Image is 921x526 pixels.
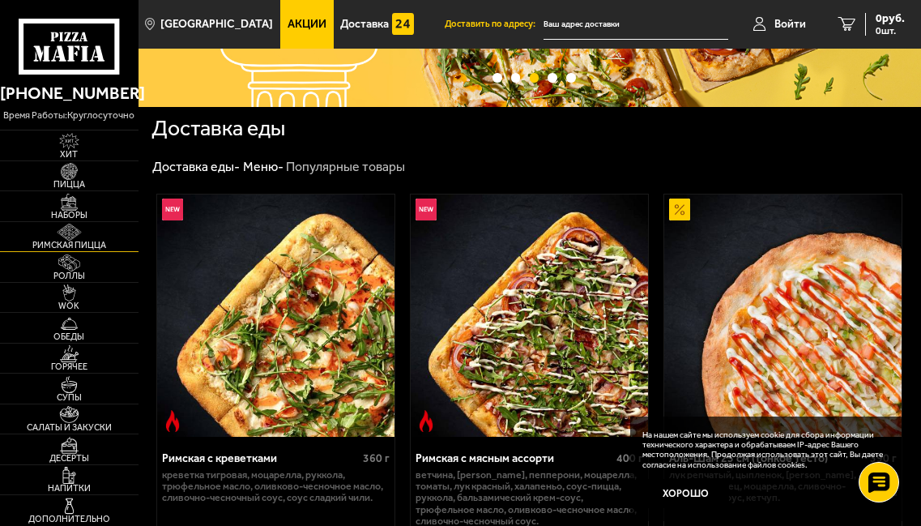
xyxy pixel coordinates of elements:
[340,19,389,30] span: Доставка
[416,199,437,220] img: Новинка
[411,195,648,437] img: Римская с мясным ассорти
[160,19,273,30] span: [GEOGRAPHIC_DATA]
[162,451,359,465] div: Римская с креветками
[876,13,905,24] span: 0 руб.
[152,159,240,174] a: Доставка еды-
[566,73,575,82] button: точки переключения
[416,451,612,465] div: Римская с мясным ассорти
[669,199,691,220] img: Акционный
[492,73,501,82] button: точки переключения
[664,195,902,437] a: АкционныйАль-Шам 25 см (тонкое тесто)
[616,451,643,465] span: 400 г
[664,195,902,437] img: Аль-Шам 25 см (тонкое тесто)
[363,451,390,465] span: 360 г
[162,469,390,504] p: креветка тигровая, моцарелла, руккола, трюфельное масло, оливково-чесночное масло, сливочно-чесно...
[286,159,405,176] div: Популярные товары
[511,73,520,82] button: точки переключения
[243,159,284,174] a: Меню-
[162,199,184,220] img: Новинка
[392,13,414,35] img: 15daf4d41897b9f0e9f617042186c801.svg
[157,195,394,437] a: НовинкаОстрое блюдоРимская с креветками
[544,10,727,40] input: Ваш адрес доставки
[445,19,544,28] span: Доставить по адресу:
[876,26,905,36] span: 0 шт.
[411,195,648,437] a: НовинкаОстрое блюдоРимская с мясным ассорти
[288,19,326,30] span: Акции
[162,410,184,432] img: Острое блюдо
[548,73,556,82] button: точки переключения
[151,118,285,139] h1: Доставка еды
[642,430,885,470] p: На нашем сайте мы используем cookie для сбора информации технического характера и обрабатываем IP...
[157,195,394,437] img: Римская с креветками
[642,479,729,508] button: Хорошо
[416,410,437,432] img: Острое блюдо
[774,19,806,30] span: Войти
[530,73,539,82] button: точки переключения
